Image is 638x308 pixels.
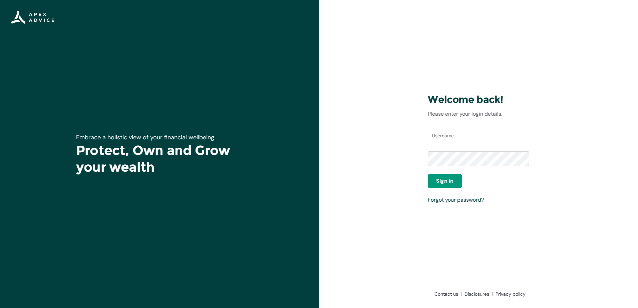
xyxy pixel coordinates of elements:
a: Privacy policy [493,291,526,297]
p: Please enter your login details. [428,110,529,118]
input: Username [428,129,529,143]
h1: Protect, Own and Grow your wealth [76,142,243,175]
a: Forgot your password? [428,196,484,203]
h3: Welcome back! [428,93,529,106]
span: Embrace a holistic view of your financial wellbeing [76,133,214,141]
a: Disclosures [462,291,493,297]
a: Contact us [432,291,462,297]
button: Sign in [428,174,462,188]
span: Sign in [436,177,453,185]
img: Apex Advice Group [11,11,54,24]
